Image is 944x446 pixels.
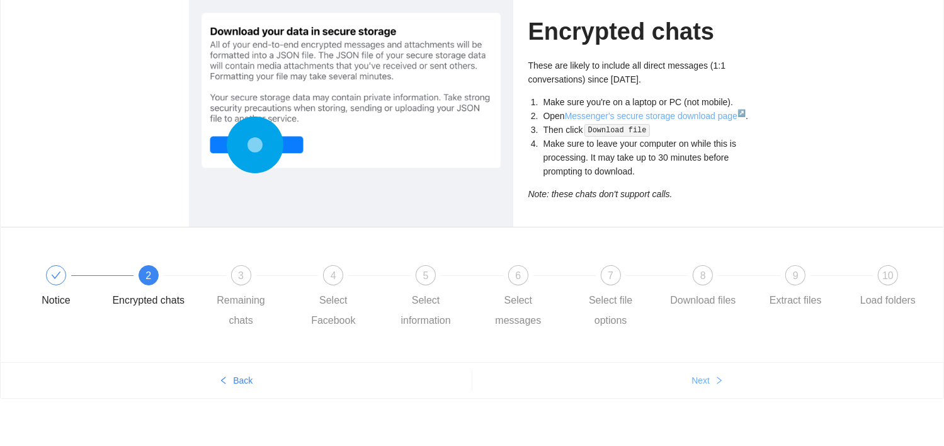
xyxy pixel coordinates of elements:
sup: ↗ [737,109,746,117]
p: These are likely to include all direct messages (1:1 conversations) since [DATE]. [528,59,756,86]
div: 3Remaining chats [205,265,297,331]
div: Extract files [770,290,822,311]
div: Encrypted chats [112,290,185,311]
li: Make sure to leave your computer on while this is processing. It may take up to 30 minutes before... [541,137,756,178]
h1: Encrypted chats [528,17,756,47]
div: Select messages [482,290,555,331]
li: Then click [541,123,756,137]
li: Open . [541,109,756,123]
code: Download file [584,124,650,137]
span: left [219,376,228,386]
div: 6Select messages [482,265,574,331]
div: 10Load folders [851,265,924,311]
div: 8Download files [666,265,759,311]
span: Back [233,374,253,387]
div: Download files [670,290,736,311]
span: 8 [700,270,706,281]
span: 3 [238,270,244,281]
button: Nextright [472,370,944,391]
i: Note: these chats don't support calls. [528,189,673,199]
span: 4 [331,270,336,281]
span: 7 [608,270,613,281]
div: Remaining chats [205,290,278,331]
span: 2 [145,270,151,281]
div: 9Extract files [759,265,851,311]
span: 10 [882,270,894,281]
div: Notice [42,290,70,311]
button: leftBack [1,370,472,391]
div: Load folders [860,290,916,311]
div: 4Select Facebook [297,265,389,331]
div: 7Select file options [574,265,667,331]
span: 5 [423,270,429,281]
div: Select information [389,290,462,331]
span: right [715,376,724,386]
div: Select file options [574,290,647,331]
span: 9 [793,270,799,281]
div: Notice [20,265,112,311]
div: Select Facebook [297,290,370,331]
span: Next [691,374,710,387]
a: Messenger's secure storage download page↗ [565,111,746,121]
span: check [51,270,61,280]
div: 5Select information [389,265,482,331]
li: Make sure you're on a laptop or PC (not mobile). [541,95,756,109]
span: 6 [515,270,521,281]
div: 2Encrypted chats [112,265,205,311]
